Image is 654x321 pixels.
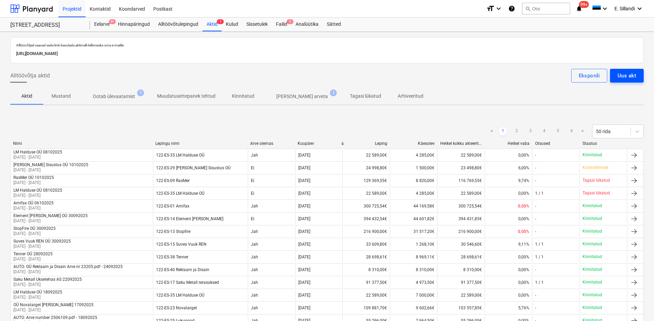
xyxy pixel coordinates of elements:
div: Tenner OÜ 28092025 [13,252,53,256]
div: 33 609,80€ [342,239,390,250]
p: Kinnitatud [583,254,602,260]
div: RasMer OÜ 10102025 [13,175,54,180]
div: 8 310,00€ [390,264,437,275]
div: 22 589,00€ [342,290,390,301]
a: Page 5 [554,127,562,136]
p: Kinnitatud [583,279,602,285]
p: Kinnitatud [232,93,254,100]
p: Kinnitatud [583,228,602,234]
a: Next page [578,127,587,136]
div: 122-ES-35 LM Halduse OÜ [156,153,204,158]
p: [DATE] - [DATE] [13,154,62,160]
div: 1 268,10€ [390,239,437,250]
div: 122-ES-35 LM Halduse OÜ [156,293,204,298]
p: Muudatusettepanek tehtud [157,93,215,100]
div: 1 / 1 [535,255,544,259]
div: Hetkel kokku akteeritud [440,141,482,146]
div: 116 769,55€ [437,175,485,186]
p: [DATE] - [DATE] [13,307,93,313]
span: 0,00% [518,204,529,208]
span: 9,74% [518,178,529,183]
div: 44 601,82€ [390,213,437,224]
div: LM Halduse OÜ 08102025 [13,150,62,154]
div: 122-ES-23 Novatarget [156,306,197,310]
div: Otsused [535,141,577,146]
div: 31 517,20€ [390,226,437,237]
a: Previous page [488,127,496,136]
span: 0,00% [518,153,529,158]
div: [DATE] [298,242,310,247]
div: Jah [248,201,295,212]
p: [DATE] - [DATE] [13,218,88,224]
span: 1 [137,89,144,96]
div: Failid [272,18,291,31]
div: 7 000,00€ [390,290,437,301]
div: - [535,267,536,272]
div: - [535,306,536,310]
div: Staatus [583,141,624,146]
p: Kinnitatud [583,152,602,158]
div: Lepingu nimi [155,141,245,146]
div: 300 725,54€ [437,201,485,212]
a: Page 4 [540,127,548,136]
div: Arve olemas [250,141,292,146]
a: Page 2 [512,127,521,136]
div: LM Halduse OÜ 18092025 [13,290,62,295]
div: 9 602,66€ [390,302,437,313]
a: Hinnapäringud [114,18,154,31]
div: 103 557,85€ [437,302,485,313]
a: Failid1 [272,18,291,31]
div: Jah [248,226,295,237]
div: 122-ES-17 Saku Metall terasuksed [156,280,219,285]
div: Leping [345,141,387,146]
span: 1 [217,19,224,24]
span: Alltöövõtja aktid [10,72,50,80]
div: [DATE] [298,216,310,221]
div: Kuupäev [298,141,340,146]
i: notifications [576,4,583,13]
div: Jah [248,277,295,288]
span: 0,00% [518,293,529,298]
p: [DATE] - [DATE] [13,256,53,262]
div: 44 169,58€ [390,201,437,212]
span: E. Sillandi [614,6,635,11]
div: Aktid [202,18,222,31]
div: 1 / 1 [535,242,544,247]
i: Abikeskus [508,4,515,13]
div: AUTO: Arve number 2506109.pdf - 18092025 [13,315,97,320]
div: [DATE] [298,280,310,285]
p: Tagasi lükatud [583,178,610,183]
span: 0,00% [518,216,529,221]
button: Otsi [522,3,570,14]
a: Page 3 [526,127,534,136]
div: 122-ES-29 [PERSON_NAME] Sisustus OÜ [156,165,231,170]
div: Uus akt [618,71,636,80]
div: Analüütika [291,18,323,31]
i: keyboard_arrow_down [495,4,503,13]
span: search [525,6,531,11]
p: Tagasi lükatud [583,190,610,196]
div: [DATE] [298,165,310,170]
p: [DATE] - [DATE] [13,244,71,249]
div: 122-ES-13 Stopfire [156,229,190,234]
p: Alltöövõtjad saavad seda linki kasutada aktimalli tellimiseks oma e-mailile [16,43,638,47]
div: 22 589,00€ [437,188,485,199]
div: 22 589,00€ [342,150,390,161]
div: Element [PERSON_NAME] OÜ 30092025 [13,213,88,218]
p: [DATE] - [DATE] [13,295,62,300]
div: - [535,216,536,221]
div: 8 969,11€ [390,252,437,263]
div: Jah [248,239,295,250]
p: Kinnitatud [583,241,602,247]
div: Jah [248,290,295,301]
p: [DATE] - [DATE] [13,167,88,173]
a: Page 1 is your current page [499,127,507,136]
div: [DATE] [298,191,310,196]
a: Eelarve9+ [90,18,114,31]
div: [DATE] [298,306,310,310]
div: 129 369,55€ [342,175,390,186]
div: - [535,153,536,158]
i: format_size [486,4,495,13]
p: [DATE] - [DATE] [13,231,56,237]
div: 4 285,00€ [390,150,437,161]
